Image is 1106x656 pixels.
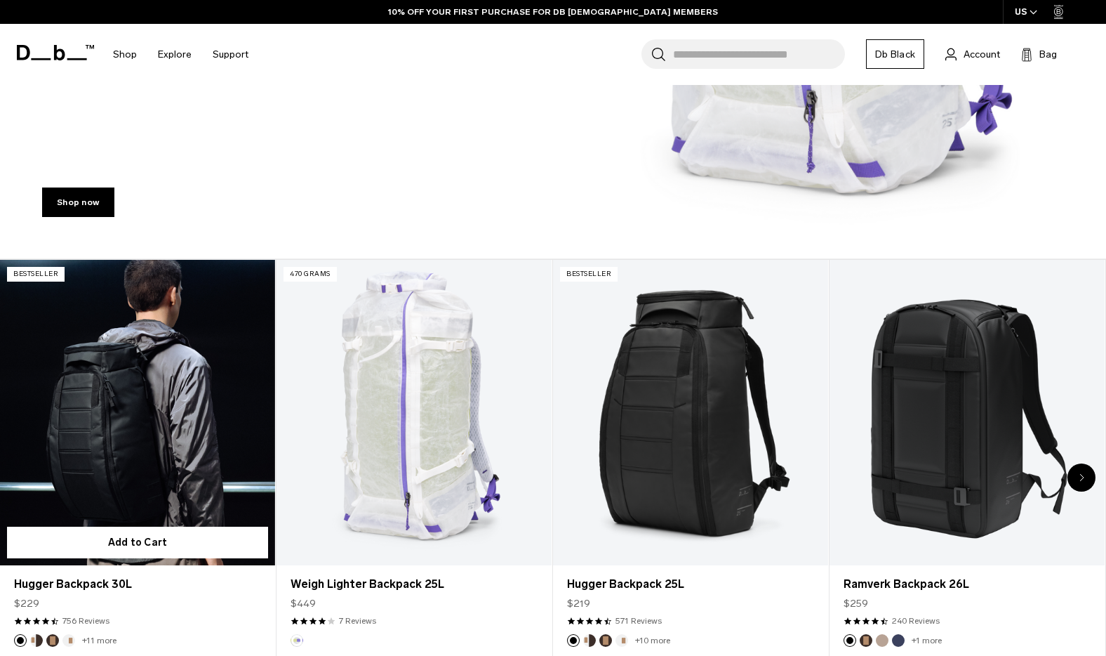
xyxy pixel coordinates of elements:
[30,634,43,647] button: Cappuccino
[844,576,1091,593] a: Ramverk Backpack 26L
[14,576,261,593] a: Hugger Backpack 30L
[615,615,662,627] a: 571 reviews
[635,636,670,645] a: +10 more
[876,634,888,647] button: Fogbow Beige
[213,29,248,79] a: Support
[62,615,109,627] a: 756 reviews
[276,260,552,566] a: Weigh Lighter Backpack 25L
[615,634,628,647] button: Oatmilk
[844,596,868,611] span: $259
[46,634,59,647] button: Espresso
[291,634,303,647] button: Aurora
[14,634,27,647] button: Black Out
[912,636,942,645] a: +1 more
[158,29,192,79] a: Explore
[866,39,924,69] a: Db Black
[14,596,39,611] span: $229
[844,634,856,647] button: Black Out
[583,634,596,647] button: Cappuccino
[567,634,580,647] button: Black Out
[42,188,114,217] a: Shop now
[560,267,618,282] p: Bestseller
[829,260,1105,566] a: Ramverk Backpack 26L
[113,29,137,79] a: Shop
[567,596,590,611] span: $219
[892,615,940,627] a: 240 reviews
[892,634,905,647] button: Blue Hour
[7,267,65,282] p: Bestseller
[964,47,1000,62] span: Account
[1067,464,1095,492] div: Next slide
[599,634,612,647] button: Espresso
[291,576,538,593] a: Weigh Lighter Backpack 25L
[567,576,814,593] a: Hugger Backpack 25L
[1039,47,1057,62] span: Bag
[388,6,718,18] a: 10% OFF YOUR FIRST PURCHASE FOR DB [DEMOGRAPHIC_DATA] MEMBERS
[291,596,316,611] span: $449
[945,46,1000,63] a: Account
[102,24,259,85] nav: Main Navigation
[284,267,337,282] p: 470 grams
[62,634,75,647] button: Oatmilk
[7,527,268,558] button: Add to Cart
[1021,46,1057,63] button: Bag
[339,615,376,627] a: 7 reviews
[82,636,116,645] a: +11 more
[553,260,828,566] a: Hugger Backpack 25L
[860,634,872,647] button: Espresso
